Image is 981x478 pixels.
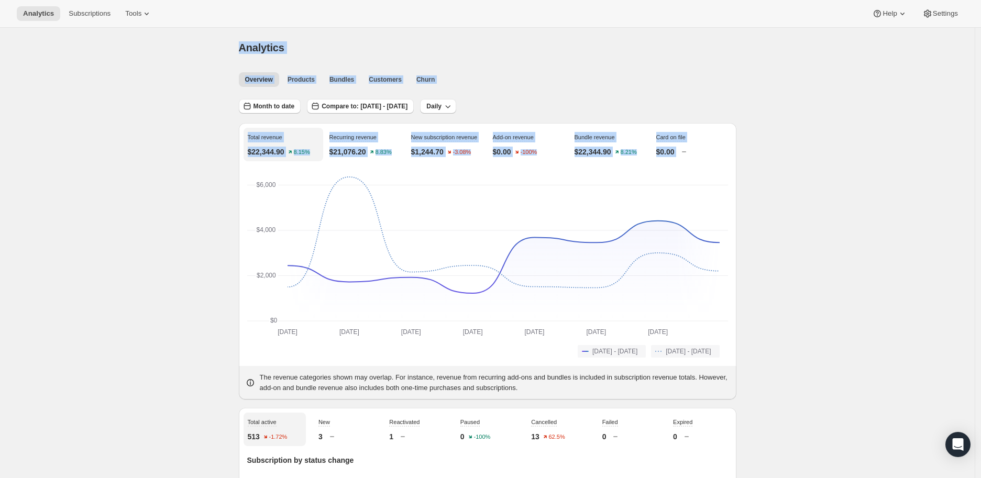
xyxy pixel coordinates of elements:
[245,75,273,84] span: Overview
[592,347,637,355] span: [DATE] - [DATE]
[389,419,420,425] span: Reactivated
[524,328,544,336] text: [DATE]
[411,134,478,140] span: New subscription revenue
[883,9,897,18] span: Help
[416,75,435,84] span: Churn
[247,455,728,465] p: Subscription by status change
[239,42,284,53] span: Analytics
[369,75,402,84] span: Customers
[23,9,54,18] span: Analytics
[62,6,117,21] button: Subscriptions
[945,432,971,457] div: Open Intercom Messenger
[256,181,275,188] text: $6,000
[916,6,964,21] button: Settings
[401,328,421,336] text: [DATE]
[375,149,391,155] text: 8.83%
[933,9,958,18] span: Settings
[270,317,277,324] text: $0
[656,134,686,140] span: Card on file
[69,9,111,18] span: Subscriptions
[125,9,141,18] span: Tools
[866,6,913,21] button: Help
[248,147,284,157] p: $22,344.90
[329,75,354,84] span: Bundles
[257,272,276,279] text: $2,000
[322,102,407,110] span: Compare to: [DATE] - [DATE]
[411,147,444,157] p: $1,244.70
[269,434,287,440] text: -1.72%
[673,419,692,425] span: Expired
[239,99,301,114] button: Month to date
[389,431,393,442] p: 1
[318,419,330,425] span: New
[602,431,607,442] p: 0
[119,6,158,21] button: Tools
[602,419,618,425] span: Failed
[426,102,442,110] span: Daily
[329,134,377,140] span: Recurring revenue
[666,347,711,355] span: [DATE] - [DATE]
[656,147,675,157] p: $0.00
[531,419,557,425] span: Cancelled
[248,419,277,425] span: Total active
[453,149,471,155] text: -3.08%
[256,226,275,234] text: $4,000
[307,99,414,114] button: Compare to: [DATE] - [DATE]
[578,345,646,358] button: [DATE] - [DATE]
[575,134,615,140] span: Bundle revenue
[673,431,677,442] p: 0
[473,434,490,440] text: -100%
[288,75,315,84] span: Products
[420,99,456,114] button: Daily
[278,328,297,336] text: [DATE]
[293,149,310,155] text: 8.15%
[586,328,606,336] text: [DATE]
[620,149,636,155] text: 8.21%
[460,419,480,425] span: Paused
[493,134,534,140] span: Add-on revenue
[17,6,60,21] button: Analytics
[548,434,565,440] text: 62.5%
[648,328,668,336] text: [DATE]
[493,147,511,157] p: $0.00
[329,147,366,157] p: $21,076.20
[520,149,537,155] text: -100%
[248,431,260,442] p: 513
[253,102,295,110] span: Month to date
[531,431,539,442] p: 13
[260,372,730,393] p: The revenue categories shown may overlap. For instance, revenue from recurring add-ons and bundle...
[318,431,323,442] p: 3
[248,134,282,140] span: Total revenue
[339,328,359,336] text: [DATE]
[651,345,719,358] button: [DATE] - [DATE]
[575,147,611,157] p: $22,344.90
[462,328,482,336] text: [DATE]
[460,431,465,442] p: 0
